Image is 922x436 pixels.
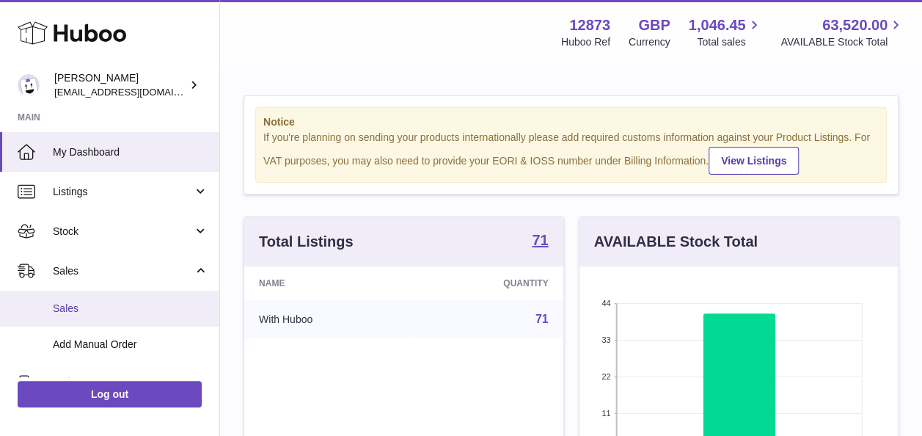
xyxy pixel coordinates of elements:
strong: GBP [638,15,670,35]
h3: AVAILABLE Stock Total [594,232,758,252]
strong: 12873 [569,15,610,35]
td: With Huboo [244,300,412,338]
span: Sales [53,264,193,278]
span: [EMAIL_ADDRESS][DOMAIN_NAME] [54,86,216,98]
a: 71 [532,233,548,250]
div: [PERSON_NAME] [54,71,186,99]
img: tikhon.oleinikov@sleepandglow.com [18,74,40,96]
h3: Total Listings [259,232,354,252]
a: 1,046.45 Total sales [689,15,763,49]
strong: Notice [263,115,879,129]
a: Log out [18,381,202,407]
span: Sales [53,302,208,316]
span: 1,046.45 [689,15,746,35]
th: Quantity [412,266,563,300]
span: AVAILABLE Stock Total [780,35,904,49]
span: Listings [53,185,193,199]
strong: 71 [532,233,548,247]
th: Name [244,266,412,300]
div: If you're planning on sending your products internationally please add required customs informati... [263,131,879,175]
text: 33 [601,335,610,344]
text: 44 [601,299,610,308]
a: 71 [535,313,549,325]
span: 63,520.00 [822,15,888,35]
a: View Listings [709,147,799,175]
span: Stock [53,225,193,239]
span: My Dashboard [53,145,208,159]
a: 63,520.00 AVAILABLE Stock Total [780,15,904,49]
div: Currency [629,35,670,49]
div: Huboo Ref [561,35,610,49]
text: 11 [601,409,610,418]
span: Add Manual Order [53,338,208,352]
span: Total sales [697,35,762,49]
text: 22 [601,372,610,381]
span: Orders [53,375,193,389]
